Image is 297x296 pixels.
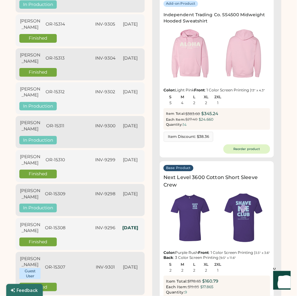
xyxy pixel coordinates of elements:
[95,225,116,231] div: INV-9296
[193,101,195,105] div: 2
[181,268,183,273] div: 2
[44,123,66,129] div: OR-15311
[217,268,219,273] div: 1
[19,68,57,77] div: Finished
[19,283,57,292] div: Finished
[44,264,66,270] div: OR-15307
[181,101,184,105] div: 4
[120,157,141,163] div: [DATE]
[166,284,188,289] div: Each Item:
[120,89,141,95] div: [DATE]
[198,250,209,255] strong: Front
[120,191,141,197] div: [DATE]
[166,166,191,171] div: Base Product
[120,123,141,129] div: [DATE]
[19,238,57,246] div: Finished
[19,136,57,145] div: In Production
[188,284,199,289] s: $19.85
[223,144,270,154] button: Reorder product
[163,250,175,255] strong: Color:
[19,154,41,166] div: [PERSON_NAME]
[217,27,270,80] img: generate-image
[194,88,205,92] strong: Front
[166,122,183,127] div: Quantity:
[163,174,270,189] div: Next Level 3600 Cotton Short Sleeve Crew
[95,21,116,27] div: INV-9305
[205,101,207,105] div: 2
[120,21,141,27] div: [DATE]
[163,88,270,93] div: Light Pink : 1 Color Screen Printing |
[20,269,40,279] div: Guest User
[221,256,236,260] font: 9.5" x 11.6"
[199,117,214,122] div: $24.660
[19,170,57,178] div: Finished
[19,204,57,212] div: In Production
[193,268,195,273] div: 2
[120,55,141,61] div: [DATE]
[217,191,270,245] img: generate-image
[200,262,212,267] div: XL
[19,120,41,132] div: [PERSON_NAME]
[19,86,41,98] div: [PERSON_NAME]
[169,101,172,105] div: 5
[19,52,41,64] div: [PERSON_NAME]
[177,262,188,267] div: M
[183,123,187,127] div: 14
[205,268,207,273] div: 2
[95,55,116,61] div: INV-9304
[166,1,196,6] div: Add-on Product
[95,157,116,163] div: INV-9299
[120,264,141,270] div: [DATE]
[200,95,212,99] div: XL
[165,95,176,99] div: S
[267,268,294,295] iframe: Front Chat
[166,290,185,295] div: Quantity:
[120,225,141,231] div: In-Hands: Mon, Sep 29, 2025
[19,18,41,30] div: [PERSON_NAME]
[169,268,172,273] div: 2
[251,88,265,92] font: 13" x 4.3"
[202,111,218,117] div: $345.24
[19,256,41,268] div: [PERSON_NAME]
[163,250,270,260] div: Purple Rush : 1 Color Screen Printing | : 3 Color Screen Printing |
[200,284,213,290] div: $17.865
[166,117,186,122] div: Each Item:
[168,134,209,139] div: Item Discount: $38.36
[19,188,41,200] div: [PERSON_NAME]
[44,55,66,61] div: OR-15313
[95,264,116,270] div: INV-9301
[95,123,116,129] div: INV-9300
[212,262,224,267] div: 2XL
[255,251,270,255] font: 3.5" x 3.6"
[188,262,200,267] div: L
[19,222,41,234] div: [PERSON_NAME]
[44,157,66,163] div: OR-15310
[44,191,66,197] div: OR-15309
[185,290,187,294] div: 9
[95,89,116,95] div: INV-9302
[202,278,219,284] div: $160.79
[19,102,57,111] div: In Production
[217,101,219,105] div: 1
[177,95,188,99] div: M
[165,262,176,267] div: S
[44,225,66,231] div: OR-15308
[212,95,224,99] div: 2XL
[19,34,57,43] div: Finished
[163,27,217,80] img: generate-image
[188,279,201,284] s: $178.65
[44,21,66,27] div: OR-15314
[163,191,217,245] img: generate-image
[163,255,173,260] strong: Back
[186,111,200,116] s: $383.60
[19,0,57,9] div: In Production
[163,12,270,24] div: Independent Trading Co. SS4500 Midweight Hooded Sweatshirt
[186,117,198,122] s: $27.40
[188,95,200,99] div: L
[166,111,186,116] div: Item Total:
[166,279,188,284] div: Item Total:
[163,88,175,92] strong: Color:
[44,89,66,95] div: OR-15312
[95,191,116,197] div: INV-9298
